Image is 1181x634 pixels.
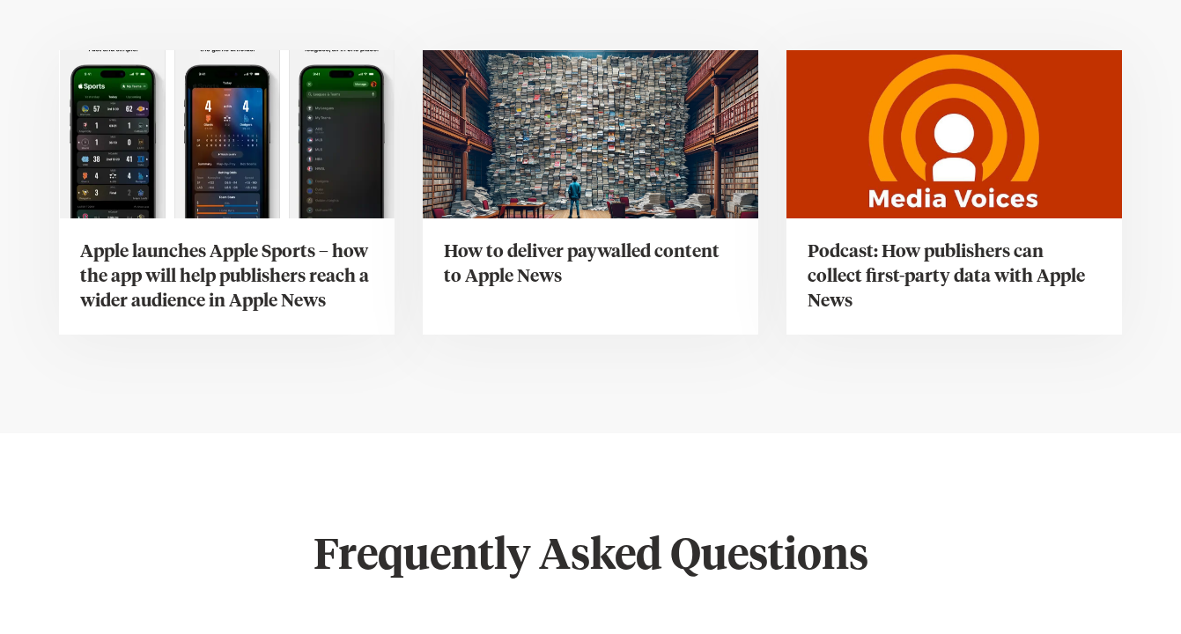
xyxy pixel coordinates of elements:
h3: Apple launches Apple Sports – how the app will help publishers reach a wider audience in Apple News [80,240,373,313]
h3: Podcast: How publishers can collect first-party data with Apple News [808,240,1101,313]
h2: Frequently Asked Questions [253,532,929,583]
a: How to deliver paywalled content to Apple News [423,50,758,334]
a: Apple launches Apple Sports – how the app will help publishers reach a wider audience in Apple News [59,50,395,334]
h3: How to deliver paywalled content to Apple News [444,240,737,289]
a: Podcast: How publishers can collect first-party data with Apple News [786,50,1122,334]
